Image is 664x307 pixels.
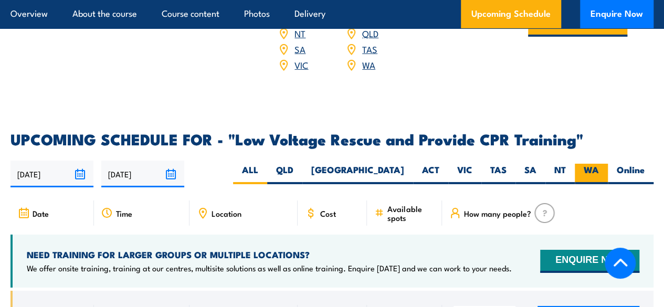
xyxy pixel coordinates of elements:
input: To date [101,161,184,187]
a: NT [294,27,305,39]
label: WA [575,164,608,184]
span: How many people? [464,209,531,218]
label: ACT [413,164,448,184]
p: We offer onsite training, training at our centres, multisite solutions as well as online training... [27,263,512,273]
label: Online [608,164,654,184]
h2: UPCOMING SCHEDULE FOR - "Low Voltage Rescue and Provide CPR Training" [10,132,654,145]
a: SA [294,43,305,55]
span: Available spots [387,204,435,222]
a: WA [362,58,375,71]
label: NT [545,164,575,184]
a: TAS [362,43,377,55]
label: ALL [233,164,267,184]
label: TAS [481,164,515,184]
span: Cost [320,209,335,218]
a: VIC [294,58,308,71]
label: VIC [448,164,481,184]
span: Location [212,209,241,218]
button: ENQUIRE NOW [540,250,639,273]
span: Time [116,209,132,218]
label: SA [515,164,545,184]
label: [GEOGRAPHIC_DATA] [302,164,413,184]
h4: NEED TRAINING FOR LARGER GROUPS OR MULTIPLE LOCATIONS? [27,249,512,260]
label: QLD [267,164,302,184]
input: From date [10,161,93,187]
span: Date [33,209,49,218]
a: QLD [362,27,378,39]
